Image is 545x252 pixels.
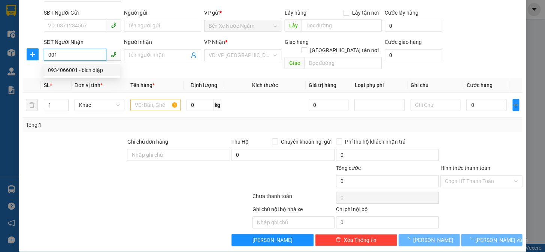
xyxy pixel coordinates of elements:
div: Chưa thanh toán [252,192,335,205]
input: Ghi Chú [411,99,461,111]
span: [GEOGRAPHIC_DATA] tận nơi [307,46,382,54]
label: Hình thức thanh toán [440,165,490,171]
button: [PERSON_NAME] và In [461,234,522,246]
span: Lấy hàng [284,10,306,16]
span: user-add [191,52,197,58]
span: loading [467,237,475,242]
span: Giá trị hàng [309,82,336,88]
span: phone [110,51,116,57]
span: Giao [284,57,304,69]
input: Cước giao hàng [385,49,442,61]
div: Người nhận [124,38,201,46]
div: Tổng: 1 [26,121,211,129]
span: Chuyển khoản ng. gửi [278,138,334,146]
span: VP Nhận [204,39,225,45]
div: VP gửi [204,9,281,17]
input: Cước lấy hàng [385,20,442,32]
input: Ghi chú đơn hàng [127,149,230,161]
button: plus [27,48,39,60]
input: Nhập ghi chú [252,216,334,228]
span: SL [44,82,50,88]
div: Chi phí nội bộ [336,205,439,216]
span: Định lượng [191,82,217,88]
span: Phí thu hộ khách nhận trả [342,138,409,146]
div: Ghi chú nội bộ nhà xe [252,205,334,216]
span: loading [405,237,413,242]
input: VD: Bàn, Ghế [130,99,181,111]
span: Tổng cước [336,165,361,171]
span: Kích thước [252,82,278,88]
th: Ghi chú [408,78,464,93]
span: plus [513,102,519,108]
label: Cước giao hàng [385,39,422,45]
div: SĐT Người Gửi [44,9,121,17]
span: phone [110,22,116,28]
button: deleteXóa Thông tin [315,234,397,246]
span: Xóa Thông tin [344,236,376,244]
button: [PERSON_NAME] [399,234,460,246]
input: 0 [309,99,348,111]
span: [PERSON_NAME] và In [475,236,528,244]
span: kg [214,99,221,111]
div: 0934066001 - bích diệp [48,66,115,74]
label: Cước lấy hàng [385,10,418,16]
span: [PERSON_NAME] [413,236,453,244]
span: Lấy tận nơi [349,9,382,17]
label: Ghi chú đơn hàng [127,139,168,145]
span: [PERSON_NAME] [252,236,293,244]
span: Đơn vị tính [75,82,103,88]
span: Thu Hộ [231,139,249,145]
input: Dọc đường [304,57,382,69]
th: Loại phụ phí [351,78,408,93]
span: Khác [79,99,120,111]
span: Giao hàng [284,39,308,45]
span: plus [27,51,38,57]
div: SĐT Người Nhận [44,38,121,46]
span: Tên hàng [130,82,155,88]
button: plus [512,99,519,111]
button: [PERSON_NAME] [231,234,314,246]
button: delete [26,99,38,111]
span: Bến Xe Nước Ngầm [209,20,277,31]
input: Dọc đường [302,19,382,31]
span: delete [336,237,341,243]
span: Cước hàng [466,82,492,88]
div: Người gửi [124,9,201,17]
div: 0934066001 - bích diệp [43,64,120,76]
span: Lấy [284,19,302,31]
